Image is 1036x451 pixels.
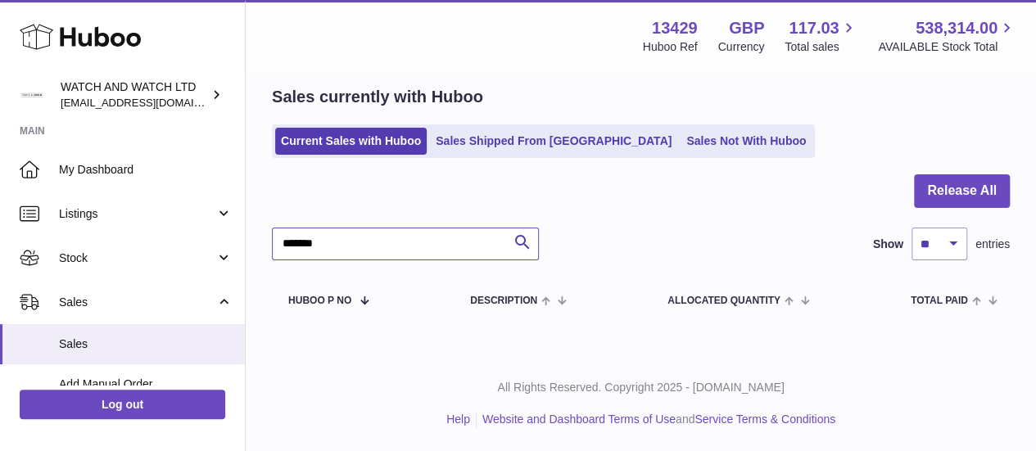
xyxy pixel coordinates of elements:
span: 538,314.00 [916,17,998,39]
span: Sales [59,295,215,310]
span: Total sales [785,39,857,55]
span: Description [470,295,537,306]
strong: 13429 [652,17,698,39]
span: Listings [59,206,215,222]
span: My Dashboard [59,162,233,178]
h2: Sales currently with Huboo [272,86,483,108]
img: internalAdmin-13429@internal.huboo.com [20,83,44,107]
div: Huboo Ref [643,39,698,55]
a: 538,314.00 AVAILABLE Stock Total [878,17,1016,55]
span: [EMAIL_ADDRESS][DOMAIN_NAME] [61,96,241,109]
a: Service Terms & Conditions [694,413,835,426]
span: 117.03 [789,17,839,39]
span: Total paid [911,295,968,306]
label: Show [873,237,903,252]
li: and [477,412,835,427]
span: Add Manual Order [59,377,233,392]
strong: GBP [729,17,764,39]
div: WATCH AND WATCH LTD [61,79,208,110]
span: AVAILABLE Stock Total [878,39,1016,55]
span: Stock [59,250,215,266]
a: 117.03 Total sales [785,17,857,55]
a: Website and Dashboard Terms of Use [482,413,676,426]
a: Log out [20,390,225,419]
span: Sales [59,336,233,352]
a: Help [446,413,470,426]
span: Huboo P no [288,295,351,306]
button: Release All [914,174,1010,208]
a: Sales Shipped From [GEOGRAPHIC_DATA] [430,128,677,155]
a: Sales Not With Huboo [681,128,812,155]
span: entries [975,237,1010,252]
div: Currency [718,39,765,55]
a: Current Sales with Huboo [275,128,427,155]
p: All Rights Reserved. Copyright 2025 - [DOMAIN_NAME] [259,380,1023,395]
span: ALLOCATED Quantity [667,295,780,306]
